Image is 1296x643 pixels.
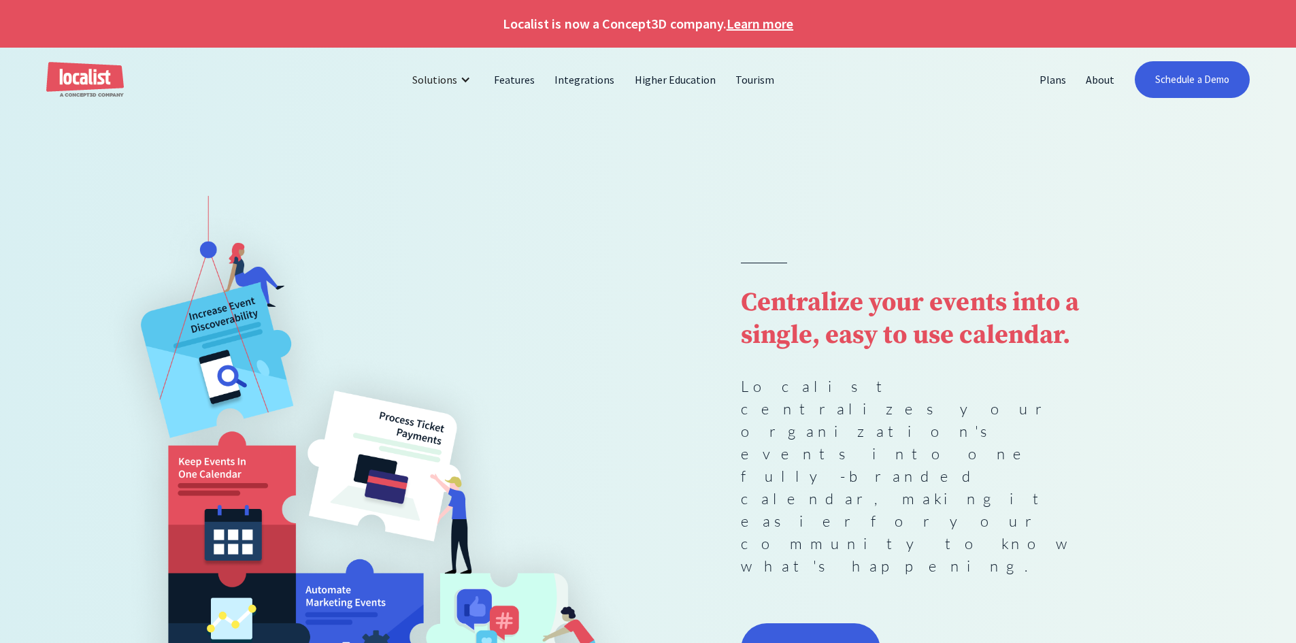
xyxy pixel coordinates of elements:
div: Solutions [412,71,457,88]
a: About [1076,63,1125,96]
strong: Centralize your events into a single, easy to use calendar. [741,286,1079,352]
a: Higher Education [625,63,727,96]
a: Features [484,63,545,96]
p: Localist centralizes your organization's events into one fully-branded calendar, making it easier... [741,375,1111,577]
a: Plans [1030,63,1076,96]
a: Tourism [726,63,784,96]
a: Integrations [545,63,625,96]
div: Solutions [402,63,484,96]
a: Schedule a Demo [1135,61,1250,98]
a: Learn more [727,14,793,34]
a: home [46,62,124,98]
